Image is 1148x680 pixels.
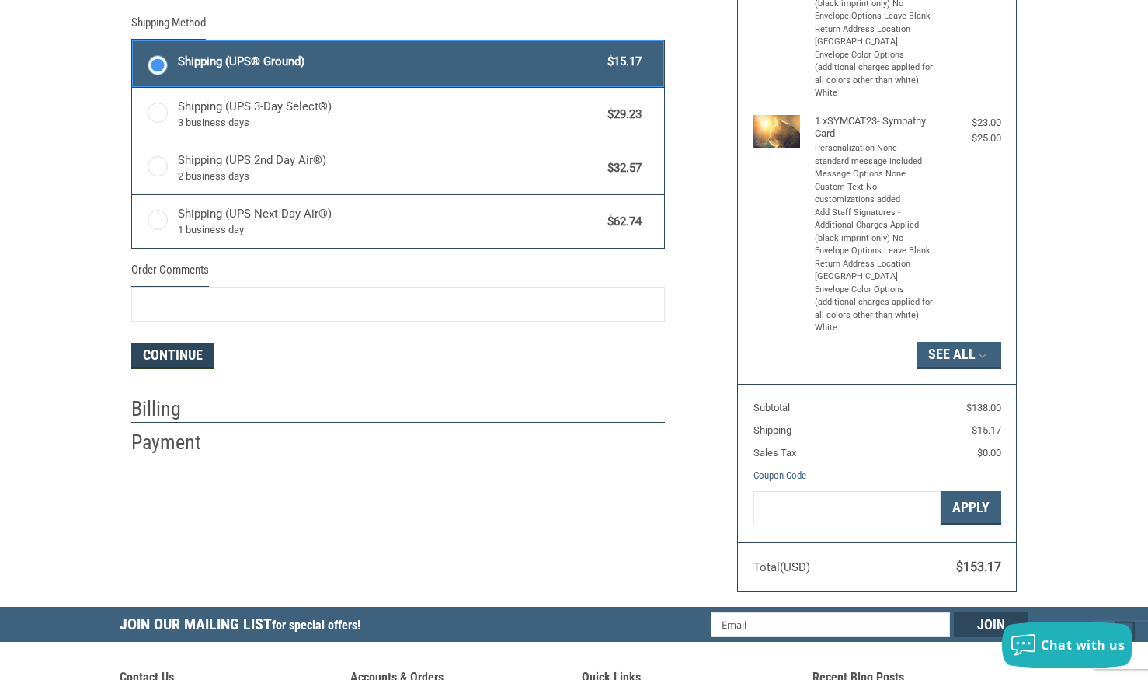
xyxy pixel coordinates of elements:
span: $138.00 [966,402,1001,413]
span: Chat with us [1041,636,1125,654]
span: $15.17 [600,53,642,71]
li: Envelope Color Options (additional charges applied for all colors other than white) White [815,49,935,100]
span: $29.23 [600,106,642,124]
h4: 1 x SYMCAT23- Sympathy Card [815,115,935,141]
li: Return Address Location [GEOGRAPHIC_DATA] [815,23,935,49]
input: Join [954,612,1028,637]
a: Coupon Code [753,469,806,481]
span: for special offers! [272,618,360,633]
span: $153.17 [956,560,1001,574]
button: Continue [131,343,214,369]
span: Shipping (UPS Next Day Air®) [178,205,600,238]
span: Shipping (UPS 3-Day Select®) [178,98,600,131]
h2: Billing [131,396,222,422]
legend: Order Comments [131,261,209,287]
input: Gift Certificate or Coupon Code [753,491,941,526]
span: Sales Tax [753,447,796,459]
span: 2 business days [178,169,600,184]
legend: Shipping Method [131,14,206,40]
span: $32.57 [600,159,642,177]
li: Envelope Color Options (additional charges applied for all colors other than white) White [815,284,935,335]
button: Chat with us [1002,622,1132,668]
li: Return Address Location [GEOGRAPHIC_DATA] [815,258,935,284]
li: Add Staff Signatures - Additional Charges Applied (black imprint only) No [815,207,935,246]
input: Email [711,612,951,637]
li: Envelope Options Leave Blank [815,10,935,23]
span: Subtotal [753,402,790,413]
span: Shipping (UPS® Ground) [178,53,600,71]
li: Envelope Options Leave Blank [815,245,935,258]
span: 1 business day [178,222,600,238]
div: $23.00 [939,115,1001,131]
span: Shipping (UPS 2nd Day Air®) [178,152,600,184]
li: Message Options None [815,168,935,181]
span: $0.00 [977,447,1001,459]
h5: Join Our Mailing List [120,607,368,647]
li: Personalization None - standard message included [815,142,935,168]
span: 3 business days [178,115,600,131]
span: Total (USD) [753,560,810,574]
button: Apply [941,491,1001,526]
button: See All [917,342,1001,368]
span: $62.74 [600,213,642,231]
span: $15.17 [972,424,1001,436]
li: Custom Text No customizations added [815,181,935,207]
span: Shipping [753,424,791,436]
h2: Payment [131,430,222,455]
div: $25.00 [939,131,1001,146]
